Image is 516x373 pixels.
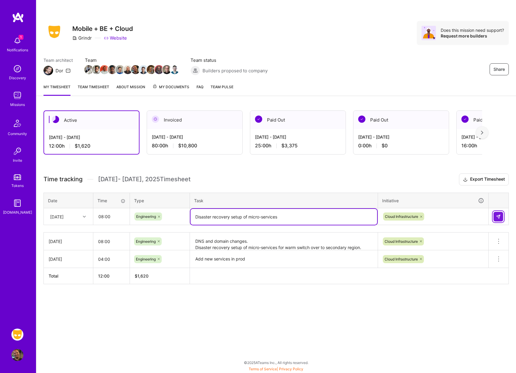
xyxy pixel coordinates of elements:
button: Export Timesheet [459,173,509,185]
span: $10,800 [178,143,197,149]
img: Team Member Avatar [162,65,171,74]
img: Paid Out [255,116,262,123]
div: [DATE] [49,256,88,262]
img: User Avatar [11,349,23,361]
div: [DATE] [50,213,64,220]
a: Team Member Avatar [116,65,124,75]
a: Grindr: Mobile + BE + Cloud [10,329,25,341]
img: Paid Out [461,116,469,123]
img: Team Member Avatar [108,65,117,74]
textarea: DNS and domain changes. Disaster recovery setup of micro-services for warm switch over to seconda... [190,233,377,250]
a: Team Member Avatar [155,65,163,75]
a: About Mission [116,84,145,96]
span: Cloud Infrastructure [385,257,418,261]
a: Team Member Avatar [163,65,171,75]
div: 80:00 h [152,143,238,149]
span: $0 [382,143,388,149]
button: Share [490,63,509,75]
div: Paid Out [250,111,346,129]
div: Does this mission need support? [441,27,504,33]
img: logo [12,12,24,23]
i: icon Mail [66,68,70,73]
div: [DOMAIN_NAME] [3,209,32,215]
div: null [493,212,504,221]
th: Date [44,193,93,208]
a: Terms of Service [249,367,277,371]
div: Community [8,131,27,137]
a: Website [104,35,127,41]
img: Team Member Avatar [100,65,109,74]
a: Team Member Avatar [108,65,116,75]
div: Paid Out [353,111,449,129]
img: Avatar [421,26,436,40]
img: Team Member Avatar [84,65,93,74]
span: Team status [190,57,268,63]
a: User Avatar [10,349,25,361]
span: $1,620 [75,143,90,149]
div: 0:00 h [358,143,444,149]
textarea: Disaster recovery setup of micro-services [190,209,377,225]
i: icon Download [463,176,468,183]
div: Missions [10,101,25,108]
div: Active [44,111,139,129]
img: Invoiced [152,116,159,123]
th: Total [44,268,93,284]
div: [DATE] - [DATE] [49,134,134,140]
img: Team Member Avatar [123,65,132,74]
a: Team Member Avatar [85,65,93,75]
span: [DATE] - [DATE] , 2025 Timesheet [98,176,190,183]
span: Team architect [43,57,73,63]
div: Grindr [72,35,92,41]
div: Invite [13,157,22,164]
img: Team Member Avatar [154,65,163,74]
a: Privacy Policy [279,367,303,371]
div: [DATE] - [DATE] [152,134,238,140]
img: Team Member Avatar [92,65,101,74]
img: Builders proposed to company [190,66,200,75]
div: Initiative [382,197,484,204]
span: Team [85,57,178,63]
span: Builders proposed to company [202,68,268,74]
img: right [481,131,483,135]
a: Team Member Avatar [147,65,155,75]
span: $ 1,620 [135,273,148,278]
div: Request more builders [441,33,504,39]
img: teamwork [11,89,23,101]
span: Cloud Infrastructure [385,214,418,219]
th: 12:00 [93,268,130,284]
img: Company Logo [43,24,65,40]
span: Engineering [136,214,156,219]
input: HH:MM [94,209,129,224]
a: Team Member Avatar [124,65,132,75]
i: icon Chevron [83,215,86,218]
div: Notifications [7,47,28,53]
a: Team Member Avatar [132,65,139,75]
span: Engineering [136,239,156,244]
div: [DATE] - [DATE] [255,134,341,140]
h3: Mobile + BE + Cloud [72,25,133,32]
a: Team timesheet [78,84,109,96]
span: My Documents [152,84,189,90]
input: HH:MM [93,251,130,267]
img: Team Member Avatar [131,65,140,74]
th: Task [190,193,378,208]
div: Discovery [9,75,26,81]
img: Team Member Avatar [147,65,156,74]
div: Dor [55,68,63,74]
a: My Documents [152,84,189,96]
a: Team Pulse [211,84,233,96]
input: HH:MM [93,233,130,249]
img: Grindr: Mobile + BE + Cloud [11,329,23,341]
span: 1 [19,35,23,40]
img: Team Member Avatar [139,65,148,74]
span: Team Pulse [211,85,233,89]
span: Time tracking [43,176,82,183]
i: icon CompanyGray [72,36,77,41]
span: $3,375 [281,143,298,149]
div: Invoiced [147,111,242,129]
img: discovery [11,63,23,75]
div: 25:00 h [255,143,341,149]
a: Team Member Avatar [100,65,108,75]
div: Time [97,197,125,204]
th: Type [130,193,190,208]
